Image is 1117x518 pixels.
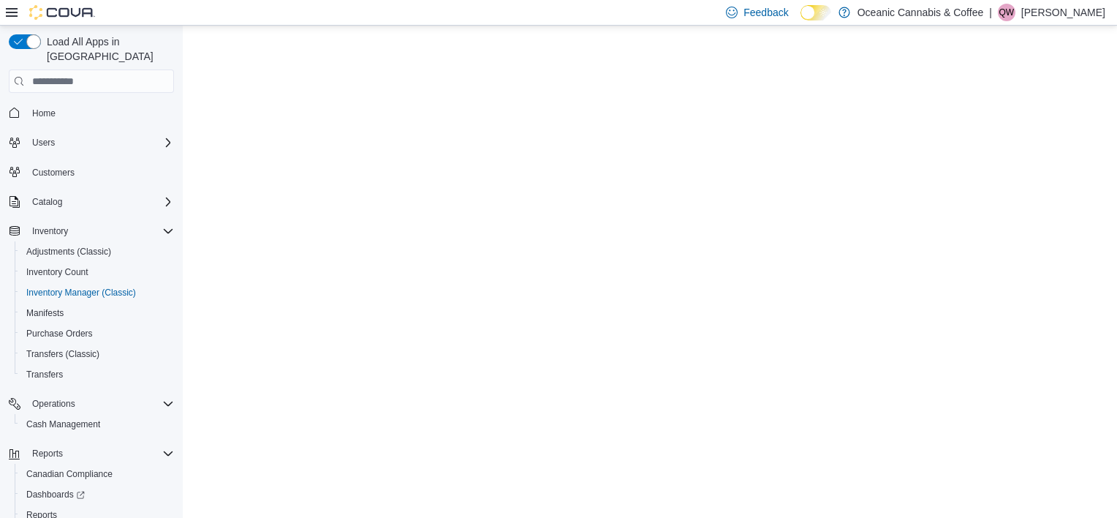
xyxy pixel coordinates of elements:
[26,445,69,462] button: Reports
[20,366,69,383] a: Transfers
[26,105,61,122] a: Home
[20,284,174,301] span: Inventory Manager (Classic)
[20,243,117,260] a: Adjustments (Classic)
[20,486,91,503] a: Dashboards
[26,222,174,240] span: Inventory
[15,282,180,303] button: Inventory Manager (Classic)
[32,398,75,410] span: Operations
[32,108,56,119] span: Home
[3,132,180,153] button: Users
[3,221,180,241] button: Inventory
[29,5,95,20] img: Cova
[26,328,93,339] span: Purchase Orders
[15,484,180,505] a: Dashboards
[26,134,61,151] button: Users
[26,418,100,430] span: Cash Management
[15,323,180,344] button: Purchase Orders
[15,303,180,323] button: Manifests
[32,137,55,149] span: Users
[20,263,94,281] a: Inventory Count
[20,263,174,281] span: Inventory Count
[26,307,64,319] span: Manifests
[32,196,62,208] span: Catalog
[26,369,63,380] span: Transfers
[26,287,136,299] span: Inventory Manager (Classic)
[26,395,174,413] span: Operations
[26,164,80,181] a: Customers
[20,345,174,363] span: Transfers (Classic)
[32,225,68,237] span: Inventory
[743,5,788,20] span: Feedback
[3,192,180,212] button: Catalog
[20,465,118,483] a: Canadian Compliance
[41,34,174,64] span: Load All Apps in [GEOGRAPHIC_DATA]
[3,162,180,183] button: Customers
[15,241,180,262] button: Adjustments (Classic)
[15,262,180,282] button: Inventory Count
[20,416,174,433] span: Cash Management
[15,344,180,364] button: Transfers (Classic)
[20,486,174,503] span: Dashboards
[32,167,75,179] span: Customers
[20,325,174,342] span: Purchase Orders
[26,222,74,240] button: Inventory
[998,4,1015,21] div: Quentin White
[26,489,85,500] span: Dashboards
[26,468,113,480] span: Canadian Compliance
[26,103,174,121] span: Home
[26,266,88,278] span: Inventory Count
[20,243,174,260] span: Adjustments (Classic)
[26,348,99,360] span: Transfers (Classic)
[26,193,174,211] span: Catalog
[15,364,180,385] button: Transfers
[32,448,63,459] span: Reports
[857,4,984,21] p: Oceanic Cannabis & Coffee
[20,304,69,322] a: Manifests
[26,445,174,462] span: Reports
[20,325,99,342] a: Purchase Orders
[1021,4,1105,21] p: [PERSON_NAME]
[3,102,180,123] button: Home
[800,5,831,20] input: Dark Mode
[20,366,174,383] span: Transfers
[3,394,180,414] button: Operations
[15,464,180,484] button: Canadian Compliance
[989,4,992,21] p: |
[26,246,111,258] span: Adjustments (Classic)
[20,416,106,433] a: Cash Management
[20,465,174,483] span: Canadian Compliance
[26,134,174,151] span: Users
[26,395,81,413] button: Operations
[20,345,105,363] a: Transfers (Classic)
[20,304,174,322] span: Manifests
[3,443,180,464] button: Reports
[26,193,68,211] button: Catalog
[20,284,142,301] a: Inventory Manager (Classic)
[15,414,180,435] button: Cash Management
[999,4,1015,21] span: QW
[26,163,174,181] span: Customers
